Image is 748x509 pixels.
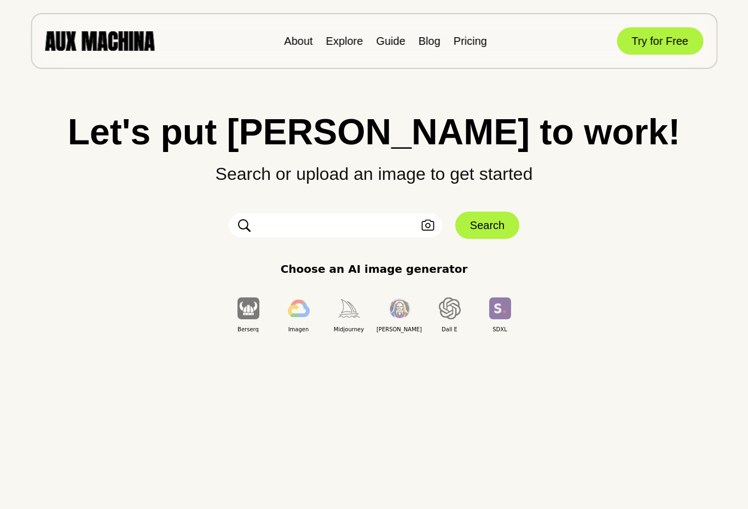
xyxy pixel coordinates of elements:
img: Imagen [288,300,310,317]
a: Pricing [454,35,487,47]
span: Berserq [223,325,274,334]
span: Imagen [274,325,324,334]
span: [PERSON_NAME] [374,325,425,334]
a: Guide [376,35,405,47]
img: AUX MACHINA [45,31,154,50]
img: Dall E [439,297,461,319]
a: Blog [419,35,440,47]
button: Search [455,212,519,239]
p: Search or upload an image to get started [22,150,726,187]
span: Midjourney [324,325,374,334]
a: About [284,35,312,47]
span: Dall E [425,325,475,334]
img: Leonardo [389,299,410,319]
button: Try for Free [617,27,703,55]
a: Explore [326,35,363,47]
h1: Let's put [PERSON_NAME] to work! [22,114,726,150]
img: SDXL [489,297,511,319]
img: Berserq [237,297,259,319]
img: Midjourney [338,299,360,317]
span: SDXL [475,325,525,334]
p: Choose an AI image generator [281,261,468,277]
